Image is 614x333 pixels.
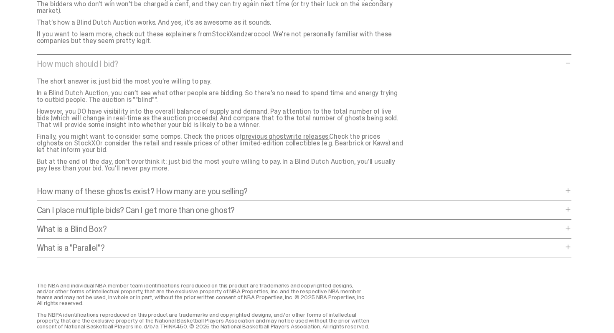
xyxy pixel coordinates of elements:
[37,187,563,196] p: How many of these ghosts exist? How many are you selling?
[242,132,329,141] a: previous ghostwrite releases.
[37,60,563,68] p: How much should I bid?
[37,78,404,85] p: The short answer is: just bid the most you’re willing to pay.
[212,30,233,38] a: StockX
[37,206,563,214] p: Can I place multiple bids? Can I get more than one ghost?
[37,19,404,26] p: That’s how a Blind Dutch Auction works. And yes, it’s as awesome as it sounds.
[37,244,563,252] p: What is a "Parallel"?
[37,158,404,172] p: But at the end of the day, don’t overthink it: just bid the most you’re willing to pay. In a Blin...
[37,108,404,128] p: However, you DO have visibility into the overall balance of supply and demand. Pay attention to t...
[37,133,404,153] p: Finally, you might want to consider some comps. Check the prices of Check the prices of Or consid...
[43,139,96,147] a: ghosts on StockX.
[37,31,404,44] p: If you want to learn more, check out these explainers from and . We're not personally familiar wi...
[37,90,404,103] p: In a Blind Dutch Auction, you can’t see what other people are bidding. So there’s no need to spen...
[37,282,371,329] div: The NBA and individual NBA member team identifications reproduced on this product are trademarks ...
[37,225,563,233] p: What is a Blind Box?
[244,30,270,38] a: zerocool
